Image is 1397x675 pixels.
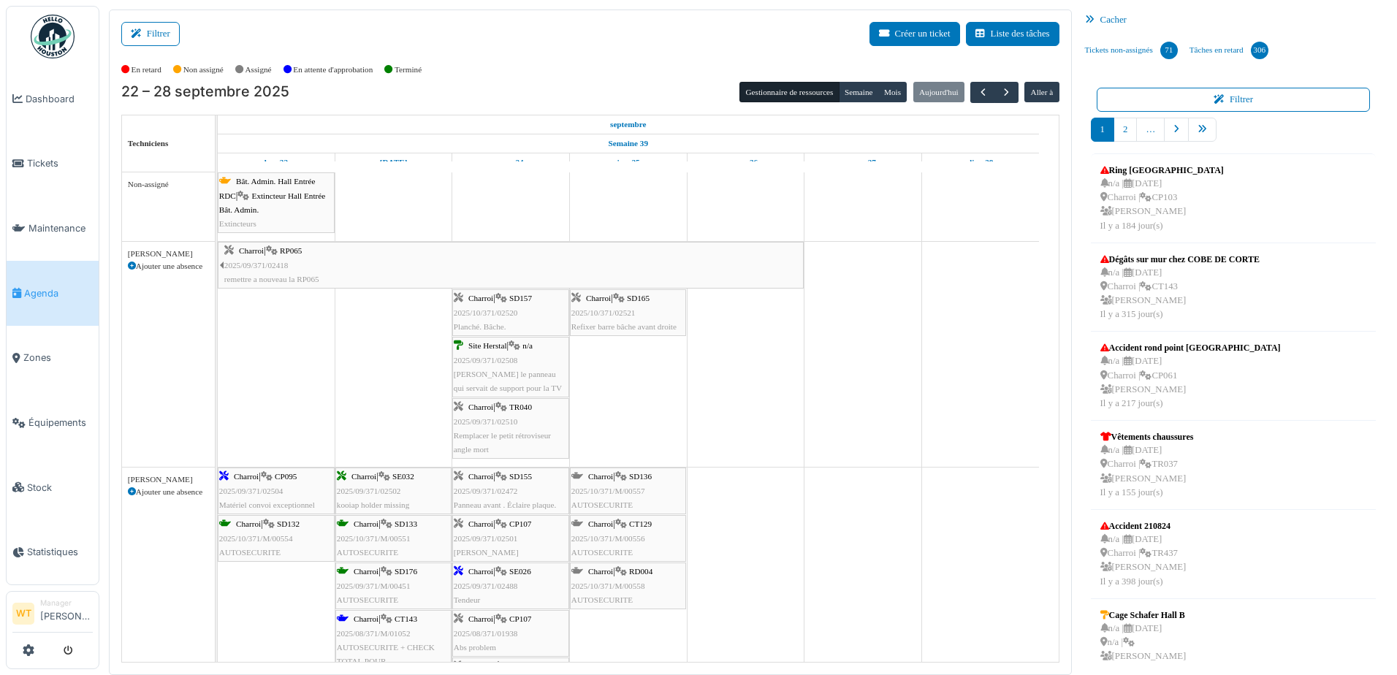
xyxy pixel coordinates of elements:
a: Agenda [7,261,99,326]
span: Agenda [24,286,93,300]
span: Charroi [234,472,259,481]
div: n/a | [DATE] Charroi | CP061 [PERSON_NAME] Il y a 217 jour(s) [1100,354,1281,411]
button: Aujourd'hui [913,82,964,102]
div: [PERSON_NAME] [128,473,209,486]
span: SE032 [392,472,414,481]
span: 2025/10/371/02521 [571,308,636,317]
span: Charroi [236,519,261,528]
button: Semaine [839,82,879,102]
span: 2025/08/371/01938 [454,629,518,638]
div: Ajouter une absence [128,486,209,498]
span: Charroi [588,567,613,576]
a: 27 septembre 2025 [846,153,880,172]
div: Ring [GEOGRAPHIC_DATA] [1100,164,1224,177]
button: Liste des tâches [966,22,1059,46]
span: Charroi [351,472,376,481]
span: Tickets [27,156,93,170]
span: 2025/10/371/M/00554 [219,534,293,543]
li: [PERSON_NAME] [40,598,93,629]
label: En attente d'approbation [293,64,373,76]
span: CP107 [509,519,531,528]
span: TR040 [509,403,532,411]
span: Zones [23,351,93,365]
span: 2025/09/371/02418 [224,261,289,270]
div: n/a | [DATE] Charroi | CT143 [PERSON_NAME] Il y a 315 jour(s) [1100,266,1260,322]
span: Extincteur Hall Entrée Bât. Admin. [219,191,325,214]
a: Tickets non-assignés [1079,31,1184,70]
label: Non assigné [183,64,224,76]
button: Mois [878,82,907,102]
span: 2025/09/371/M/00451 [337,581,411,590]
span: Charroi [468,567,493,576]
span: Charroi [586,294,611,302]
span: CT129 [629,519,652,528]
button: Aller à [1024,82,1059,102]
div: | [454,565,568,607]
span: SD133 [395,519,417,528]
span: Charroi [468,519,493,528]
div: | [454,517,568,560]
div: | [337,517,450,560]
span: remettre a nouveau la RP065 [224,275,319,283]
div: 306 [1251,42,1268,59]
span: CP107 [509,614,531,623]
span: Équipements [28,416,93,430]
nav: pager [1091,118,1377,153]
span: 2025/09/371/02504 [219,487,283,495]
span: 2025/09/371/02501 [454,534,518,543]
span: CT143 [395,614,417,623]
span: Stock [27,481,93,495]
div: Accident rond point [GEOGRAPHIC_DATA] [1100,341,1281,354]
a: Accident 210824 n/a |[DATE] Charroi |TR437 [PERSON_NAME]Il y a 398 jour(s) [1097,516,1190,592]
a: 24 septembre 2025 [495,153,528,172]
div: n/a | [DATE] Charroi | TR437 [PERSON_NAME] Il y a 398 jour(s) [1100,533,1187,589]
span: Charroi [354,567,378,576]
span: [PERSON_NAME] le panneau qui servait de support pour la TV [454,370,562,392]
span: CP095 [275,472,297,481]
div: | [219,175,333,231]
span: Panneau avant . Éclaire plaque. [454,500,556,509]
span: AUTOSECURITE [219,548,281,557]
a: Équipements [7,390,99,455]
span: RD004 [629,567,652,576]
a: 26 septembre 2025 [730,153,762,172]
div: n/a | [DATE] Charroi | CP103 [PERSON_NAME] Il y a 184 jour(s) [1100,177,1224,233]
span: 2025/09/371/02502 [337,487,401,495]
span: Abs problem [454,643,496,652]
div: | [454,470,568,512]
div: Vêtements chaussures [1100,430,1194,443]
span: 2025/09/371/02510 [454,417,518,426]
a: … [1136,118,1165,142]
span: Maintenance [28,221,93,235]
span: Charroi [468,294,493,302]
a: Dégâts sur mur chez COBE DE CORTE n/a |[DATE] Charroi |CT143 [PERSON_NAME]Il y a 315 jour(s) [1097,249,1263,326]
span: Site Herstal [468,341,507,350]
span: Charroi [468,614,493,623]
div: Cacher [1079,9,1388,31]
span: n/a [522,341,533,350]
span: Charroi [354,614,378,623]
button: Gestionnaire de ressources [739,82,839,102]
div: Accident 210824 [1100,519,1187,533]
span: 2025/10/371/M/00551 [337,534,411,543]
span: 2025/09/371/02508 [454,356,518,365]
span: Charroi [468,403,493,411]
button: Précédent [970,82,994,103]
span: 2025/10/371/M/00557 [571,487,645,495]
div: | [337,565,450,607]
a: Statistiques [7,520,99,585]
a: 1 [1091,118,1114,142]
span: RP065 [280,246,302,255]
a: 25 septembre 2025 [613,153,644,172]
div: | [571,470,685,512]
span: AUTOSECURITE [571,548,633,557]
button: Filtrer [1097,88,1371,112]
a: WT Manager[PERSON_NAME] [12,598,93,633]
span: 2025/10/371/M/00558 [571,581,645,590]
span: Refixer barre bâche avant droite [571,322,677,331]
span: Charroi [588,472,613,481]
a: 22 septembre 2025 [261,153,292,172]
div: | [224,244,802,286]
button: Filtrer [121,22,180,46]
